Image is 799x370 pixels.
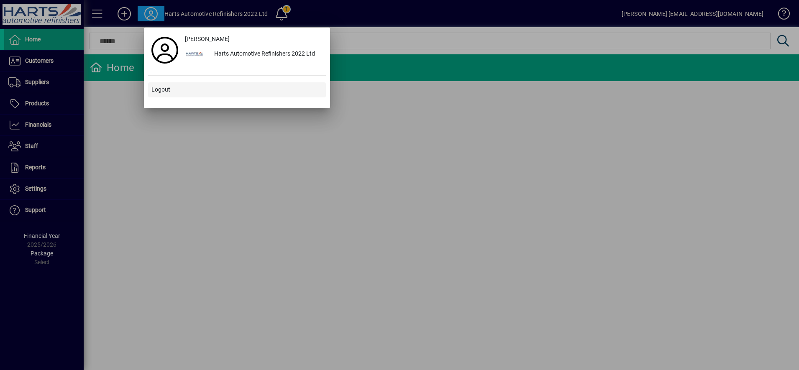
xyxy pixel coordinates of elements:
button: Logout [148,82,326,97]
span: Logout [151,85,170,94]
span: [PERSON_NAME] [185,35,230,43]
button: Harts Automotive Refinishers 2022 Ltd [182,47,326,62]
div: Harts Automotive Refinishers 2022 Ltd [207,47,326,62]
a: Profile [148,43,182,58]
a: [PERSON_NAME] [182,32,326,47]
